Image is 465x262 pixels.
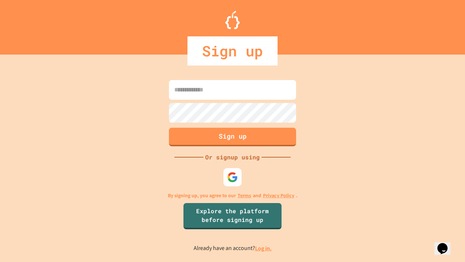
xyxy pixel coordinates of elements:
[238,192,251,199] a: Terms
[225,11,240,29] img: Logo.svg
[169,128,296,146] button: Sign up
[168,192,298,199] p: By signing up, you agree to our and .
[187,36,278,65] div: Sign up
[183,203,282,229] a: Explore the platform before signing up
[255,245,272,252] a: Log in.
[434,233,458,255] iframe: chat widget
[227,172,238,183] img: google-icon.svg
[263,192,294,199] a: Privacy Policy
[203,153,262,162] div: Or signup using
[194,244,272,253] p: Already have an account?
